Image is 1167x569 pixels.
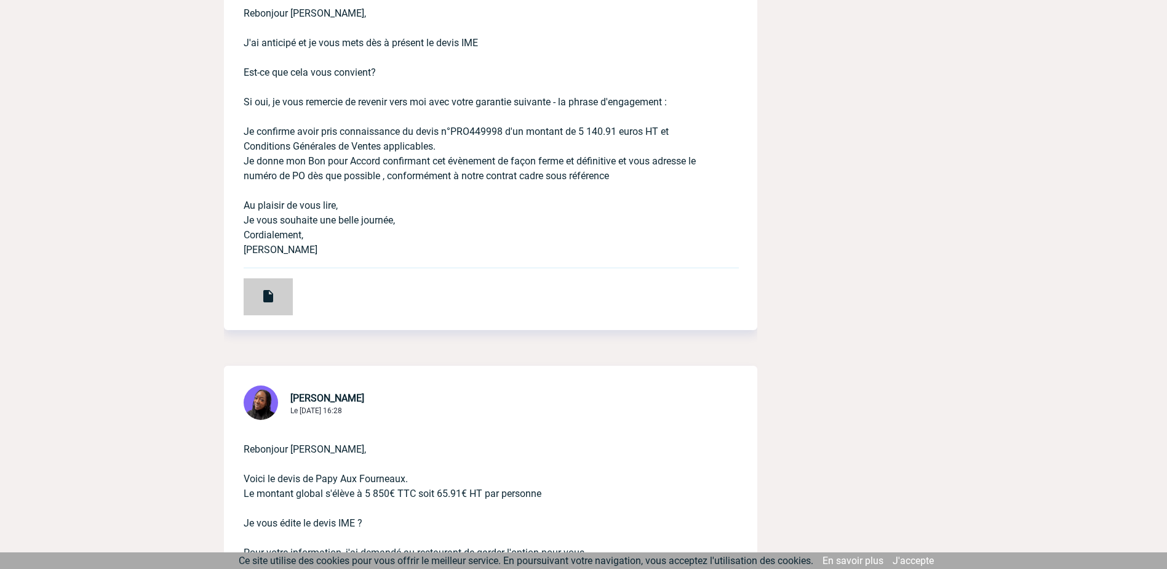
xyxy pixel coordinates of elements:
[822,555,883,567] a: En savoir plus
[224,285,293,297] a: Devis PRO449998 DASSAULT SYSTEMES SE.pdf
[290,406,342,415] span: Le [DATE] 16:28
[893,555,934,567] a: J'accepte
[239,555,813,567] span: Ce site utilise des cookies pour vous offrir le meilleur service. En poursuivant votre navigation...
[244,385,278,420] img: 131349-0.png
[290,392,364,404] span: [PERSON_NAME]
